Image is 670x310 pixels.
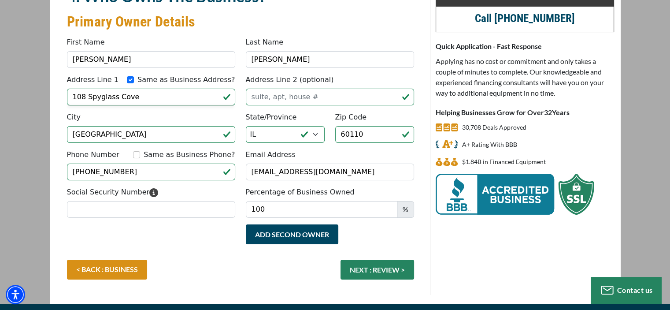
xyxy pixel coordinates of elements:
[462,139,517,150] p: A+ Rating With BBB
[67,37,105,48] label: First Name
[436,174,594,215] img: BBB Acredited Business and SSL Protection
[246,75,334,85] label: Address Line 2 (optional)
[246,224,338,244] button: Add Second Owner
[144,149,235,160] label: Same as Business Phone?
[246,112,297,123] label: State/Province
[544,108,552,116] span: 32
[149,188,158,197] svg: Please enter your Social Security Number. We use this information to identify you and process you...
[246,187,355,198] label: Percentage of Business Owned
[436,41,614,52] p: Quick Application - Fast Response
[67,149,119,160] label: Phone Number
[462,122,526,133] p: 30,708 Deals Approved
[67,187,159,198] label: Social Security Number
[67,75,118,85] label: Address Line 1
[341,260,414,280] button: NEXT : REVIEW >
[397,201,414,218] span: %
[246,37,284,48] label: Last Name
[67,112,81,123] label: City
[462,157,546,167] p: $1,836,212,621 in Financed Equipment
[617,286,653,294] span: Contact us
[67,260,147,280] a: < BACK : BUSINESS
[67,13,414,30] h3: Primary Owner Details
[591,277,661,303] button: Contact us
[246,89,414,105] input: suite, apt, house #
[137,75,235,85] label: Same as Business Address?
[335,112,367,123] label: Zip Code
[436,56,614,98] p: Applying has no cost or commitment and only takes a couple of minutes to complete. Our knowledgea...
[246,149,296,160] label: Email Address
[6,285,25,304] div: Accessibility Menu
[475,12,575,25] a: call (847) 897-2499
[436,107,614,118] p: Helping Businesses Grow for Over Years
